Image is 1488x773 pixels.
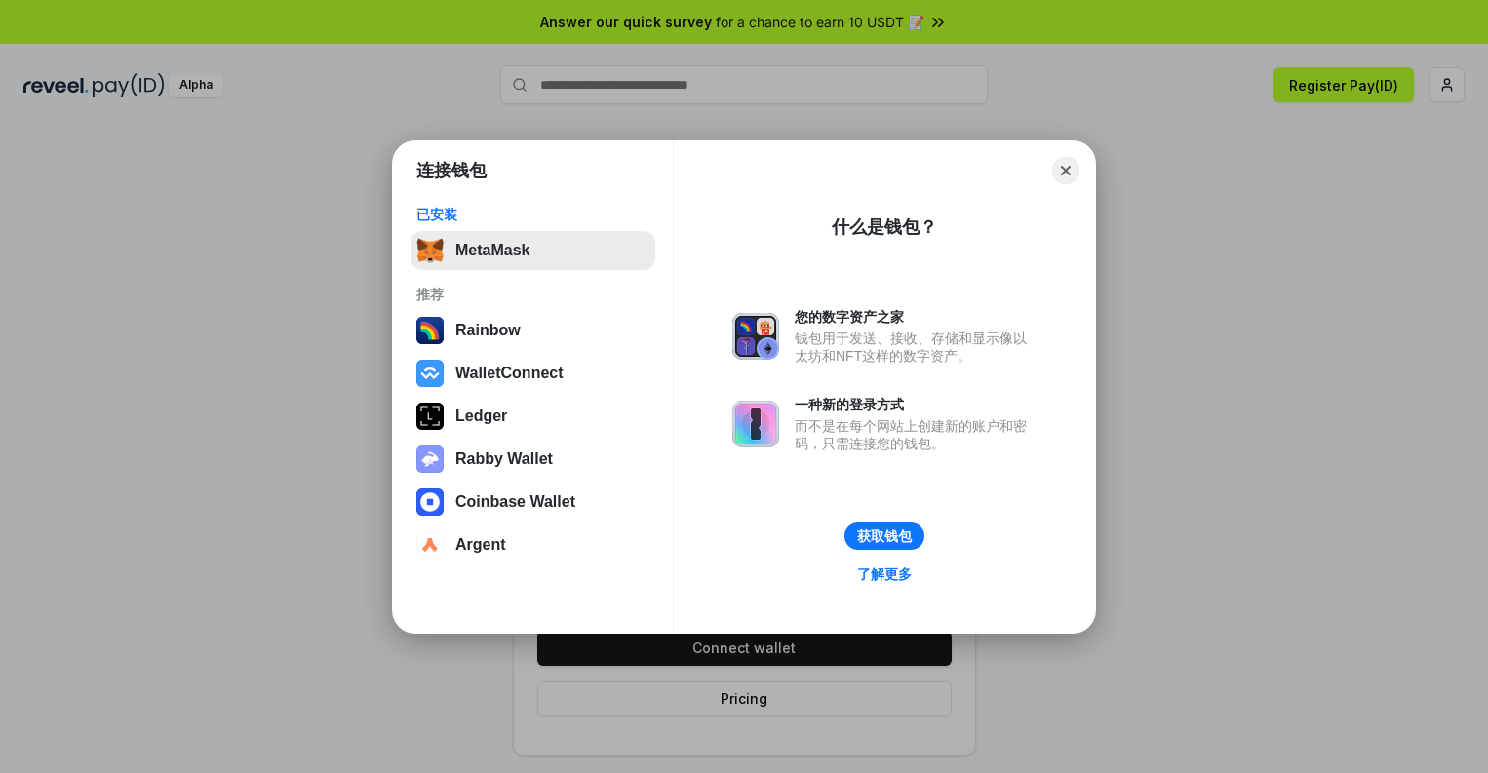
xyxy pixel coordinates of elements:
div: 而不是在每个网站上创建新的账户和密码，只需连接您的钱包。 [795,417,1037,452]
img: svg+xml,%3Csvg%20xmlns%3D%22http%3A%2F%2Fwww.w3.org%2F2000%2Fsvg%22%20fill%3D%22none%22%20viewBox... [732,313,779,360]
div: MetaMask [455,242,529,259]
div: 了解更多 [857,565,912,583]
a: 了解更多 [845,561,923,587]
button: Coinbase Wallet [411,483,655,522]
div: Rainbow [455,322,521,339]
div: Argent [455,536,506,554]
h1: 连接钱包 [416,159,487,182]
div: 已安装 [416,206,649,223]
div: Ledger [455,407,507,425]
div: 钱包用于发送、接收、存储和显示像以太坊和NFT这样的数字资产。 [795,329,1037,365]
img: svg+xml,%3Csvg%20width%3D%2228%22%20height%3D%2228%22%20viewBox%3D%220%200%2028%2028%22%20fill%3D... [416,360,444,387]
div: 推荐 [416,286,649,303]
button: Close [1052,157,1079,184]
img: svg+xml,%3Csvg%20fill%3D%22none%22%20height%3D%2233%22%20viewBox%3D%220%200%2035%2033%22%20width%... [416,237,444,264]
img: svg+xml,%3Csvg%20xmlns%3D%22http%3A%2F%2Fwww.w3.org%2F2000%2Fsvg%22%20fill%3D%22none%22%20viewBox... [732,401,779,447]
div: 您的数字资产之家 [795,308,1037,326]
img: svg+xml,%3Csvg%20width%3D%22120%22%20height%3D%22120%22%20viewBox%3D%220%200%20120%20120%22%20fil... [416,317,444,344]
div: WalletConnect [455,365,564,382]
div: 获取钱包 [857,527,912,545]
img: svg+xml,%3Csvg%20xmlns%3D%22http%3A%2F%2Fwww.w3.org%2F2000%2Fsvg%22%20fill%3D%22none%22%20viewBox... [416,445,444,473]
img: svg+xml,%3Csvg%20xmlns%3D%22http%3A%2F%2Fwww.w3.org%2F2000%2Fsvg%22%20width%3D%2228%22%20height%3... [416,403,444,430]
button: WalletConnect [411,354,655,393]
img: svg+xml,%3Csvg%20width%3D%2228%22%20height%3D%2228%22%20viewBox%3D%220%200%2028%2028%22%20fill%3D... [416,531,444,559]
div: Rabby Wallet [455,450,553,468]
button: Ledger [411,397,655,436]
button: 获取钱包 [844,522,924,550]
button: MetaMask [411,231,655,270]
button: Argent [411,525,655,564]
div: Coinbase Wallet [455,493,575,511]
div: 什么是钱包？ [832,215,937,239]
div: 一种新的登录方式 [795,396,1037,413]
img: svg+xml,%3Csvg%20width%3D%2228%22%20height%3D%2228%22%20viewBox%3D%220%200%2028%2028%22%20fill%3D... [416,488,444,516]
button: Rainbow [411,311,655,350]
button: Rabby Wallet [411,440,655,479]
